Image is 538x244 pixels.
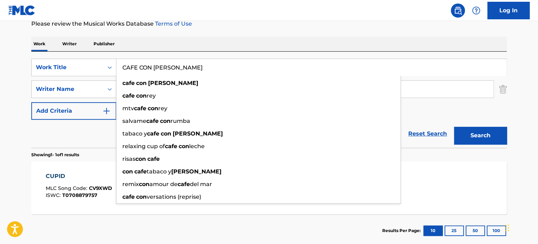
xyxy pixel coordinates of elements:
[122,105,134,112] span: mtv
[46,172,112,180] div: CUPID
[122,181,139,187] span: remix
[171,168,222,175] strong: [PERSON_NAME]
[173,130,223,137] strong: [PERSON_NAME]
[135,156,146,162] strong: con
[154,20,192,27] a: Terms of Use
[31,102,116,120] button: Add Criteria
[165,143,177,150] strong: cafe
[171,118,190,124] span: rumba
[46,192,62,198] span: ISWC :
[122,80,135,86] strong: cafe
[189,143,205,150] span: leche
[454,6,462,15] img: search
[423,225,443,236] button: 10
[122,143,165,150] span: relaxing cup of
[382,227,422,234] p: Results Per Page:
[136,92,147,99] strong: con
[46,185,89,191] span: MLC Song Code :
[31,37,47,51] p: Work
[487,225,506,236] button: 100
[179,143,189,150] strong: con
[136,80,147,86] strong: con
[62,192,97,198] span: T0708879757
[161,130,171,137] strong: con
[8,5,36,15] img: MLC Logo
[102,107,111,115] img: 9d2ae6d4665cec9f34b9.svg
[405,126,450,141] a: Reset Search
[122,92,135,99] strong: cafe
[31,161,507,214] a: CUPIDMLC Song Code:CV9XWDISWC:T0708879757Writers (6)[PERSON_NAME] [PERSON_NAME] [PERSON_NAME], [P...
[503,210,538,244] iframe: Chat Widget
[147,168,171,175] span: tabaco y
[31,20,507,28] p: Please review the Musical Works Database
[160,118,171,124] strong: con
[146,118,159,124] strong: cafe
[31,59,507,148] form: Search Form
[147,130,159,137] strong: cafe
[122,130,147,137] span: tabaco y
[469,4,483,18] div: Help
[148,80,198,86] strong: [PERSON_NAME]
[190,181,212,187] span: del mar
[147,92,156,99] span: rey
[136,193,147,200] strong: con
[122,118,146,124] span: salvame
[466,225,485,236] button: 50
[60,37,79,51] p: Writer
[91,37,117,51] p: Publisher
[147,156,160,162] strong: cafe
[148,105,158,112] strong: con
[451,4,465,18] a: Public Search
[36,63,99,72] div: Work Title
[89,185,112,191] span: CV9XWD
[31,152,79,158] p: Showing 1 - 1 of 1 results
[499,80,507,98] img: Delete Criterion
[36,85,99,93] div: Writer Name
[487,2,530,19] a: Log In
[122,193,135,200] strong: cafe
[139,181,149,187] strong: con
[178,181,190,187] strong: cafe
[149,181,178,187] span: amour de
[122,168,133,175] strong: con
[147,193,201,200] span: versations (reprise)
[122,156,135,162] span: risas
[134,168,147,175] strong: cafe
[158,105,167,112] span: rey
[472,6,480,15] img: help
[505,217,509,238] div: Drag
[134,105,146,112] strong: cafe
[454,127,507,144] button: Search
[444,225,464,236] button: 25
